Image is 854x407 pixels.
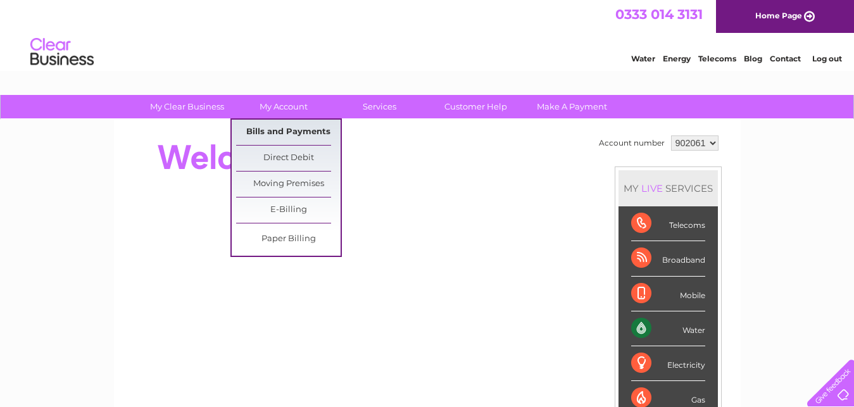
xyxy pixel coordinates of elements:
a: Bills and Payments [236,120,341,145]
div: Broadband [631,241,705,276]
img: logo.png [30,33,94,72]
a: Log out [812,54,842,63]
a: My Clear Business [135,95,239,118]
div: Telecoms [631,206,705,241]
div: MY SERVICES [619,170,718,206]
a: Customer Help [424,95,528,118]
a: Make A Payment [520,95,624,118]
a: 0333 014 3131 [615,6,703,22]
a: Moving Premises [236,172,341,197]
a: My Account [231,95,336,118]
a: Blog [744,54,762,63]
a: E-Billing [236,197,341,223]
a: Services [327,95,432,118]
a: Energy [663,54,691,63]
a: Water [631,54,655,63]
div: Water [631,311,705,346]
a: Direct Debit [236,146,341,171]
div: Clear Business is a trading name of Verastar Limited (registered in [GEOGRAPHIC_DATA] No. 3667643... [129,7,727,61]
a: Telecoms [698,54,736,63]
div: LIVE [639,182,665,194]
div: Mobile [631,277,705,311]
a: Paper Billing [236,227,341,252]
td: Account number [596,132,668,154]
a: Contact [770,54,801,63]
div: Electricity [631,346,705,381]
